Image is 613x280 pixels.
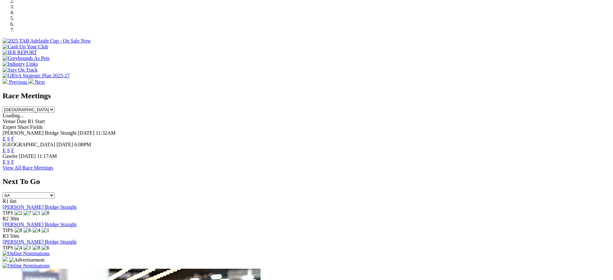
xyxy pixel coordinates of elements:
h2: Next To Go [3,177,610,186]
span: R3 [3,233,9,239]
img: Greyhounds As Pets [3,55,50,61]
a: S [7,148,10,153]
a: [PERSON_NAME] Bridge Straight [3,204,76,210]
img: 6 [24,227,31,233]
span: TIPS [3,227,13,233]
a: S [7,136,10,141]
img: 2025 TAB Adelaide Cup - On Sale Now [3,38,91,44]
img: chevron-left-pager-white.svg [3,79,8,84]
a: View All Race Meetings [3,165,53,170]
span: 6m [10,198,16,204]
a: S [7,159,10,165]
a: [PERSON_NAME] Bridge Straight [3,222,76,227]
span: Fields [30,124,43,130]
span: 50m [10,233,19,239]
span: 6:08PM [74,142,91,147]
span: Loading... [3,113,24,118]
a: E [3,148,6,153]
a: F [11,148,14,153]
img: 1 [42,227,49,233]
span: R2 [3,216,9,221]
img: 8 [42,210,49,216]
img: Online Nominations [3,251,50,256]
span: [PERSON_NAME] Bridge Straight [3,130,76,136]
a: E [3,136,6,141]
a: Next [28,79,45,85]
span: TIPS [3,245,13,250]
img: 15187_Greyhounds_GreysPlayCentral_Resize_SA_WebsiteBanner_300x115_2025.jpg [3,256,8,262]
img: 4 [33,227,40,233]
span: Next [35,79,45,85]
span: [DATE] [78,130,94,136]
span: 11:32AM [96,130,116,136]
img: Stay On Track [3,67,37,73]
span: TIPS [3,210,13,216]
span: Date [17,119,26,124]
a: E [3,159,6,165]
span: [GEOGRAPHIC_DATA] [3,142,55,147]
img: Industry Links [3,61,38,67]
img: GRSA Strategic Plan 2025-27 [3,73,70,79]
span: R1 [3,198,9,204]
img: chevron-right-pager-white.svg [28,79,34,84]
a: F [11,159,14,165]
img: 1 [24,245,31,251]
img: Online Nominations [3,263,50,269]
span: Short [18,124,29,130]
a: [PERSON_NAME] Bridge Straight [3,239,76,245]
span: [DATE] [19,153,36,159]
span: 11:17AM [37,153,57,159]
span: R1 Start [28,119,45,124]
img: 8 [33,245,40,251]
img: IER REPORT [3,50,37,55]
span: 30m [10,216,19,221]
img: 8 [15,227,22,233]
img: Cash Up Your Club [3,44,48,50]
span: [DATE] [56,142,73,147]
img: Advertisement [9,257,44,263]
img: 2 [15,210,22,216]
h2: Race Meetings [3,92,610,100]
img: 7 [24,210,31,216]
img: 1 [33,210,40,216]
a: F [11,136,14,141]
span: Previous [9,79,27,85]
span: Gawler [3,153,18,159]
a: Previous [3,79,28,85]
span: Venue [3,119,15,124]
img: 6 [42,245,49,251]
span: Expert [3,124,16,130]
img: 4 [15,245,22,251]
